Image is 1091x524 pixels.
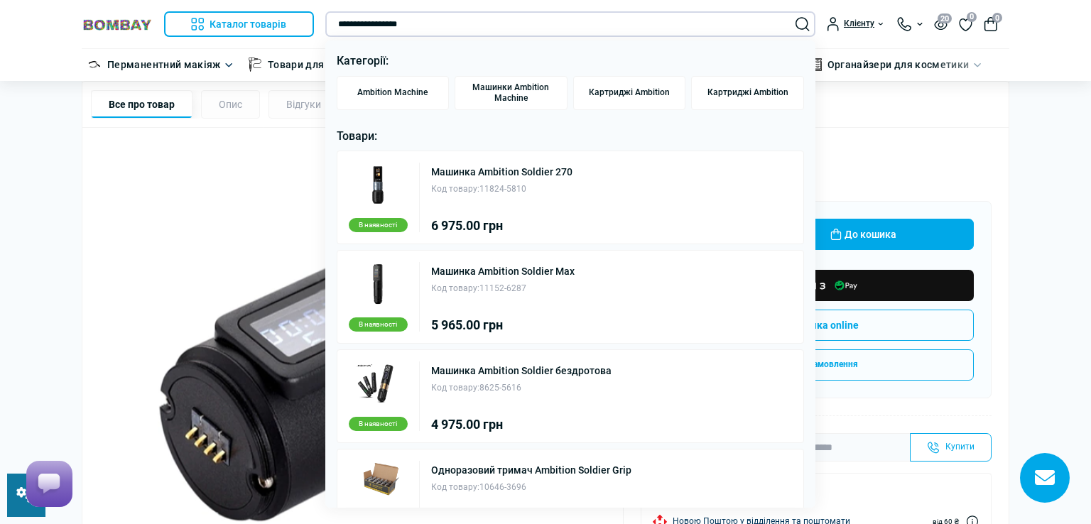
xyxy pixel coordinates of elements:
[959,16,972,32] a: 0
[461,82,561,104] span: Машинки Ambition Machine
[349,417,408,431] div: В наявності
[87,58,102,72] img: Перманентний макіяж
[356,361,400,405] img: Машинка Ambition Soldier бездротова
[431,482,479,492] span: Код товару:
[431,167,572,177] a: Машинка Ambition Soldier 270
[356,461,400,505] img: Одноразовий тримач Ambition Soldier Grip
[827,57,970,72] a: Органайзери для косметики
[938,13,952,23] span: 20
[431,366,612,376] a: Машинка Ambition Soldier бездротова
[107,57,221,72] a: Перманентний макіяж
[356,262,400,306] img: Машинка Ambition Soldier Max
[455,76,568,110] a: Машинки Ambition Machine
[934,18,948,30] button: 20
[349,317,408,332] div: В наявності
[337,127,805,146] p: Товари:
[573,76,686,110] a: Картриджі Ambition
[268,57,348,72] a: Товари для тату
[967,12,977,22] span: 0
[431,481,631,494] div: 10646-3696
[431,266,575,276] a: Машинка Ambition Soldier Max
[589,87,670,98] span: Картриджі Ambition
[337,76,450,110] a: Ambition Machine
[357,87,428,98] span: Ambition Machine
[82,18,153,31] img: BOMBAY
[356,163,400,207] img: Машинка Ambition Soldier 270
[431,381,612,395] div: 8625-5616
[431,184,479,194] span: Код товару:
[691,76,804,110] a: Картриджі Ambition
[796,17,810,31] button: Search
[431,319,575,332] div: 5 965.00 грн
[164,11,314,37] button: Каталог товарів
[431,219,572,232] div: 6 975.00 грн
[992,13,1002,23] span: 0
[431,282,575,295] div: 11152-6287
[431,383,479,393] span: Код товару:
[984,17,998,31] button: 0
[431,465,631,475] a: Одноразовий тримач Ambition Soldier Grip
[431,283,479,293] span: Код товару:
[349,218,408,232] div: В наявності
[431,418,612,431] div: 4 975.00 грн
[707,87,788,98] span: Картриджі Ambition
[248,58,262,72] img: Товари для тату
[431,182,572,196] div: 11824-5810
[337,52,805,70] p: Категорії:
